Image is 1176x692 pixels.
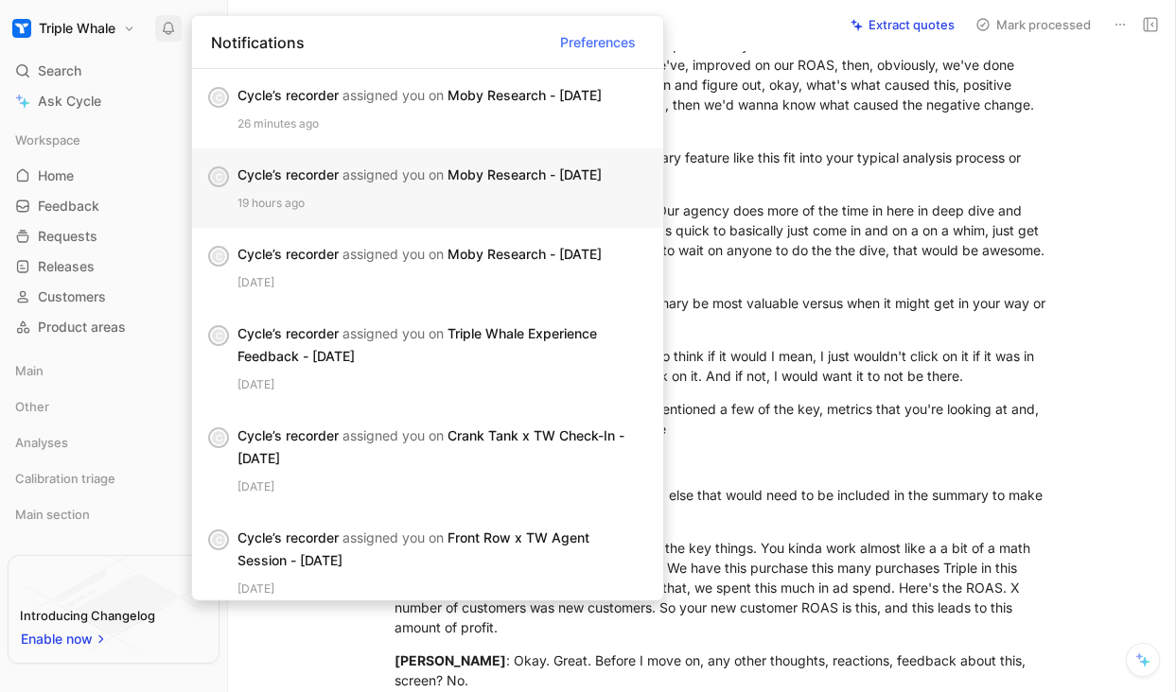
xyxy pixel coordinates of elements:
div: CCycle’s recorder assigned you on Triple Whale Experience Feedback - [DATE][DATE] [192,307,663,409]
span: assigned you on [342,166,444,182]
span: assigned you on [342,325,444,341]
div: C [210,89,227,106]
div: Cycle’s recorder Front Row x TW Agent Session - [DATE] [237,527,633,572]
div: CCycle’s recorder assigned you on Moby Research - [DATE]19 hours ago [192,148,663,228]
div: C [210,168,227,185]
div: Cycle’s recorder Moby Research - [DATE] [237,243,633,266]
div: C [210,429,227,446]
div: Cycle’s recorder Crank Tank x TW Check-In - [DATE] [237,424,633,470]
div: C [210,327,227,344]
div: [DATE] [237,273,648,292]
div: 26 minutes ago [237,114,648,133]
div: [DATE] [237,477,648,496]
span: assigned you on [342,427,444,443]
div: CCycle’s recorder assigned you on Crank Tank x TW Check-In - [DATE][DATE] [192,409,663,511]
div: Cycle’s recorder Triple Whale Experience Feedback - [DATE] [237,322,633,368]
span: assigned you on [342,87,444,103]
div: 19 hours ago [237,194,648,213]
div: CCycle’s recorder assigned you on Moby Research - [DATE][DATE] [192,228,663,307]
button: Preferences [552,26,644,57]
span: Notifications [211,30,305,53]
div: CCycle’s recorder assigned you on Moby Research - [DATE]26 minutes ago [192,69,663,148]
div: CCycle’s recorder assigned you on Front Row x TW Agent Session - [DATE][DATE] [192,511,663,614]
span: Preferences [560,30,636,53]
span: assigned you on [342,246,444,262]
span: assigned you on [342,529,444,545]
div: C [210,531,227,548]
div: Cycle’s recorder Moby Research - [DATE] [237,84,633,107]
div: C [210,248,227,265]
div: Cycle’s recorder Moby Research - [DATE] [237,164,633,186]
div: [DATE] [237,375,648,394]
div: [DATE] [237,580,648,598]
